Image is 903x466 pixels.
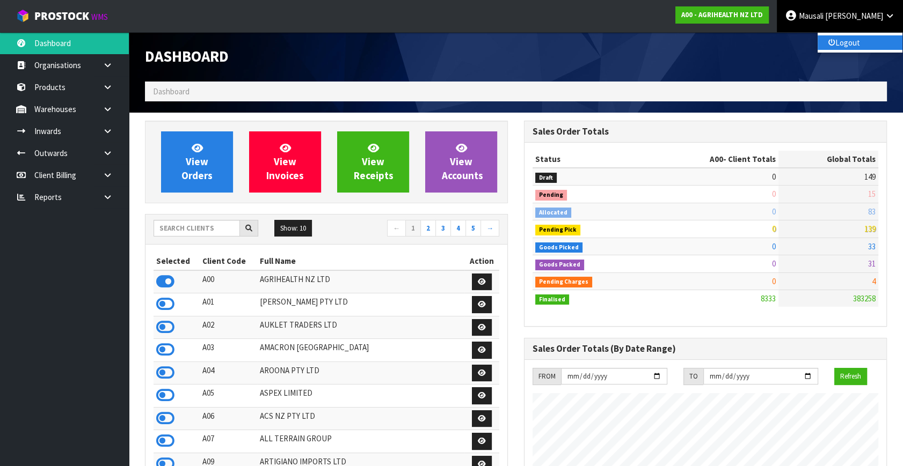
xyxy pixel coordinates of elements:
span: 0 [772,206,776,217]
button: Show: 10 [274,220,312,237]
span: 0 [772,172,776,182]
th: Action [464,253,499,270]
td: AMACRON [GEOGRAPHIC_DATA] [257,339,464,362]
strong: A00 - AGRIHEALTH NZ LTD [681,10,763,19]
span: 4 [872,276,876,286]
td: [PERSON_NAME] PTY LTD [257,293,464,316]
span: [PERSON_NAME] [825,11,883,21]
span: 0 [772,258,776,269]
td: A04 [200,361,257,384]
span: Pending Pick [535,225,580,235]
span: 383258 [853,293,876,304]
th: Global Totals [778,151,878,168]
td: AROONA PTY LTD [257,361,464,384]
td: A05 [200,384,257,408]
td: ASPEX LIMITED [257,384,464,408]
input: Search clients [154,220,240,236]
a: Logout [818,35,902,50]
span: 15 [868,189,876,199]
a: 2 [420,220,436,237]
th: Status [533,151,647,168]
span: 0 [772,241,776,252]
span: 139 [864,224,876,234]
span: 0 [772,189,776,199]
td: AUKLET TRADERS LTD [257,316,464,339]
span: Dashboard [145,47,229,66]
span: 33 [868,241,876,252]
a: → [480,220,499,237]
span: Pending Charges [535,277,592,287]
div: TO [683,368,703,385]
th: Client Code [200,253,257,270]
td: A01 [200,293,257,316]
td: A03 [200,339,257,362]
a: ViewAccounts [425,131,497,193]
td: AGRIHEALTH NZ LTD [257,270,464,293]
div: FROM [533,368,561,385]
span: ProStock [34,9,89,23]
span: View Receipts [354,142,394,182]
nav: Page navigation [334,220,499,239]
th: Selected [154,253,200,270]
span: Goods Packed [535,260,584,270]
span: Goods Picked [535,242,582,253]
span: 0 [772,276,776,286]
a: ViewReceipts [337,131,409,193]
td: A00 [200,270,257,293]
td: A06 [200,407,257,430]
span: Draft [535,173,557,183]
span: 8333 [761,293,776,304]
span: Allocated [535,208,571,218]
td: A02 [200,316,257,339]
td: ACS NZ PTY LTD [257,407,464,430]
th: - Client Totals [647,151,778,168]
button: Refresh [834,368,867,385]
a: 1 [405,220,421,237]
span: View Accounts [442,142,483,182]
a: A00 - AGRIHEALTH NZ LTD [675,6,769,24]
th: Full Name [257,253,464,270]
img: cube-alt.png [16,9,30,23]
a: ViewOrders [161,131,233,193]
a: 5 [465,220,481,237]
small: WMS [91,12,108,22]
h3: Sales Order Totals (By Date Range) [533,344,878,354]
span: 0 [772,224,776,234]
span: A00 [710,154,723,164]
a: ViewInvoices [249,131,321,193]
span: Finalised [535,294,569,305]
span: 149 [864,172,876,182]
span: Pending [535,190,567,201]
span: View Invoices [266,142,304,182]
a: 4 [450,220,466,237]
td: ALL TERRAIN GROUP [257,430,464,453]
a: 3 [435,220,451,237]
span: Dashboard [153,86,190,97]
span: Mausali [799,11,824,21]
span: View Orders [181,142,213,182]
a: ← [387,220,406,237]
span: 31 [868,258,876,269]
h3: Sales Order Totals [533,127,878,137]
td: A07 [200,430,257,453]
span: 83 [868,206,876,217]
